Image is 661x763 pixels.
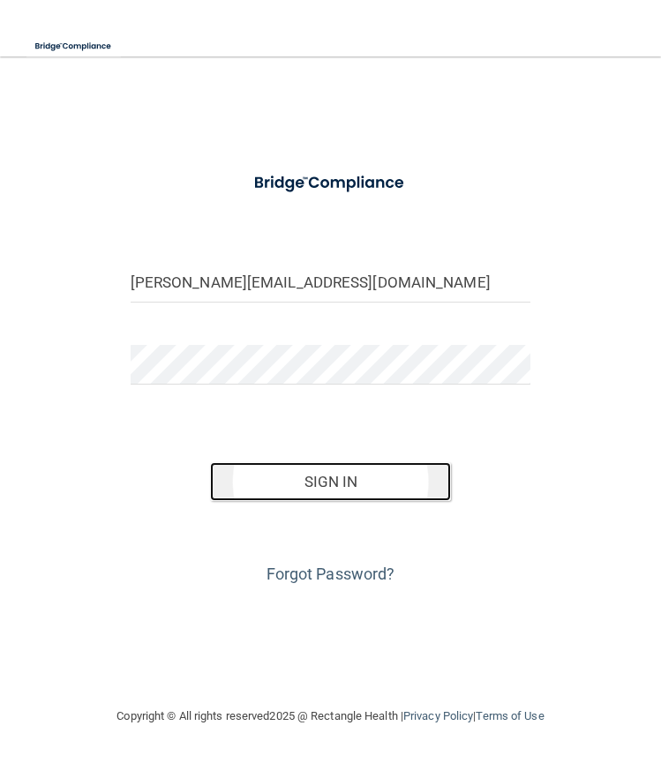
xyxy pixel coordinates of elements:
[31,688,630,744] div: Copyright © All rights reserved 2025 @ Rectangle Health | |
[237,162,424,204] img: bridge_compliance_login_screen.278c3ca4.svg
[476,709,544,722] a: Terms of Use
[26,28,121,64] img: bridge_compliance_login_screen.278c3ca4.svg
[403,709,473,722] a: Privacy Policy
[210,462,450,501] button: Sign In
[267,565,395,583] a: Forgot Password?
[131,263,531,303] input: Email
